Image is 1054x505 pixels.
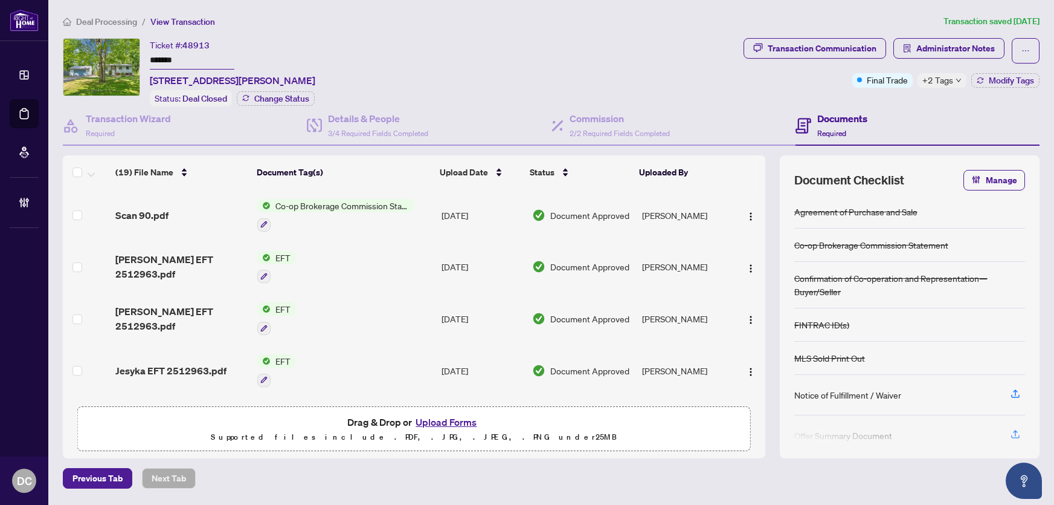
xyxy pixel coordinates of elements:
[741,361,760,380] button: Logo
[257,354,271,368] img: Status Icon
[922,73,953,87] span: +2 Tags
[1021,47,1030,55] span: ellipsis
[744,38,886,59] button: Transaction Communication
[115,252,248,281] span: [PERSON_NAME] EFT 2512963.pdf
[182,40,210,51] span: 48913
[971,73,1040,88] button: Modify Tags
[746,212,756,221] img: Logo
[794,205,917,218] div: Agreement of Purchase and Sale
[794,272,1025,298] div: Confirmation of Co-operation and Representation—Buyer/Seller
[986,171,1017,190] span: Manage
[257,302,271,316] img: Status Icon
[63,39,140,96] img: IMG-X12336063_1.jpg
[637,397,734,449] td: [PERSON_NAME]
[943,15,1040,28] article: Transaction saved [DATE]
[271,251,295,264] span: EFT
[570,129,670,138] span: 2/2 Required Fields Completed
[741,257,760,276] button: Logo
[817,129,846,138] span: Required
[257,199,414,232] button: Status IconCo-op Brokerage Commission Statement
[115,208,169,223] span: Scan 90.pdf
[257,354,295,387] button: Status IconEFT
[532,209,545,222] img: Document Status
[257,251,271,264] img: Status Icon
[768,39,876,58] div: Transaction Communication
[271,199,414,212] span: Co-op Brokerage Commission Statement
[437,241,527,293] td: [DATE]
[86,129,115,138] span: Required
[440,166,488,179] span: Upload Date
[867,73,908,86] span: Final Trade
[254,94,309,103] span: Change Status
[257,251,295,284] button: Status IconEFT
[85,430,743,445] p: Supported files include .PDF, .JPG, .JPEG, .PNG under 25 MB
[794,318,849,331] div: FINTRAC ID(s)
[532,312,545,325] img: Document Status
[111,155,252,189] th: (19) File Name
[17,472,32,489] span: DC
[72,469,123,488] span: Previous Tab
[956,77,962,83] span: down
[257,199,271,212] img: Status Icon
[989,76,1034,85] span: Modify Tags
[76,16,137,27] span: Deal Processing
[532,260,545,273] img: Document Status
[550,312,629,325] span: Document Approved
[893,38,1004,59] button: Administrator Notes
[78,407,750,452] span: Drag & Drop orUpload FormsSupported files include .PDF, .JPG, .JPEG, .PNG under25MB
[10,9,39,31] img: logo
[437,293,527,345] td: [DATE]
[637,241,734,293] td: [PERSON_NAME]
[637,189,734,241] td: [PERSON_NAME]
[634,155,731,189] th: Uploaded By
[150,16,215,27] span: View Transaction
[115,363,227,378] span: Jesyka EFT 2512963.pdf
[63,468,132,489] button: Previous Tab
[746,315,756,325] img: Logo
[437,189,527,241] td: [DATE]
[150,90,232,106] div: Status:
[637,345,734,397] td: [PERSON_NAME]
[252,155,435,189] th: Document Tag(s)
[741,309,760,328] button: Logo
[903,44,911,53] span: solution
[817,111,867,126] h4: Documents
[437,397,527,449] td: [DATE]
[271,354,295,368] span: EFT
[525,155,634,189] th: Status
[150,38,210,52] div: Ticket #:
[570,111,670,126] h4: Commission
[328,111,428,126] h4: Details & People
[550,209,629,222] span: Document Approved
[271,302,295,316] span: EFT
[916,39,995,58] span: Administrator Notes
[328,129,428,138] span: 3/4 Required Fields Completed
[532,364,545,377] img: Document Status
[86,111,171,126] h4: Transaction Wizard
[412,414,480,430] button: Upload Forms
[746,367,756,377] img: Logo
[237,91,315,106] button: Change Status
[115,166,173,179] span: (19) File Name
[142,15,146,28] li: /
[63,18,71,26] span: home
[637,293,734,345] td: [PERSON_NAME]
[182,93,227,104] span: Deal Closed
[794,388,901,402] div: Notice of Fulfillment / Waiver
[794,172,904,189] span: Document Checklist
[963,170,1025,191] button: Manage
[530,166,554,179] span: Status
[794,351,865,365] div: MLS Sold Print Out
[550,364,629,377] span: Document Approved
[746,264,756,273] img: Logo
[115,304,248,333] span: [PERSON_NAME] EFT 2512963.pdf
[257,302,295,335] button: Status IconEFT
[1006,463,1042,499] button: Open asap
[437,345,527,397] td: [DATE]
[347,414,480,430] span: Drag & Drop or
[550,260,629,273] span: Document Approved
[142,468,196,489] button: Next Tab
[435,155,525,189] th: Upload Date
[741,206,760,225] button: Logo
[794,238,948,252] div: Co-op Brokerage Commission Statement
